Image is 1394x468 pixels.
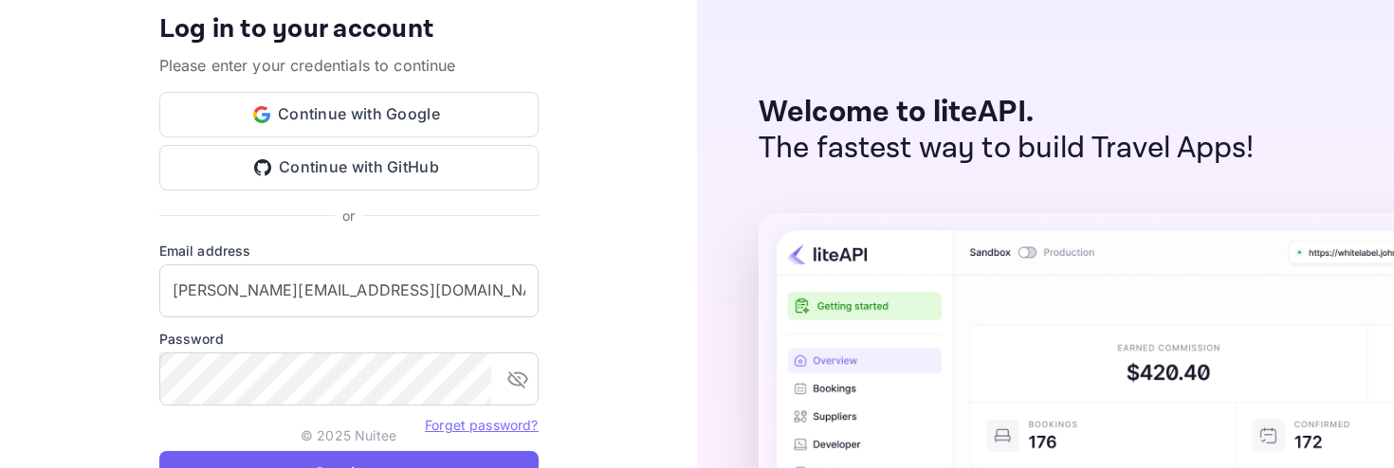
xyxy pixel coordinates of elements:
[499,360,537,398] button: toggle password visibility
[759,131,1255,167] p: The fastest way to build Travel Apps!
[159,264,539,317] input: Enter your email address
[159,145,539,190] button: Continue with GitHub
[425,415,538,434] a: Forget password?
[759,95,1255,131] p: Welcome to liteAPI.
[159,92,539,137] button: Continue with Google
[159,329,539,349] label: Password
[159,54,539,77] p: Please enter your credentials to continue
[159,241,539,261] label: Email address
[425,417,538,433] a: Forget password?
[342,206,355,225] p: or
[301,425,396,445] p: © 2025 Nuitee
[159,13,539,46] h4: Log in to your account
